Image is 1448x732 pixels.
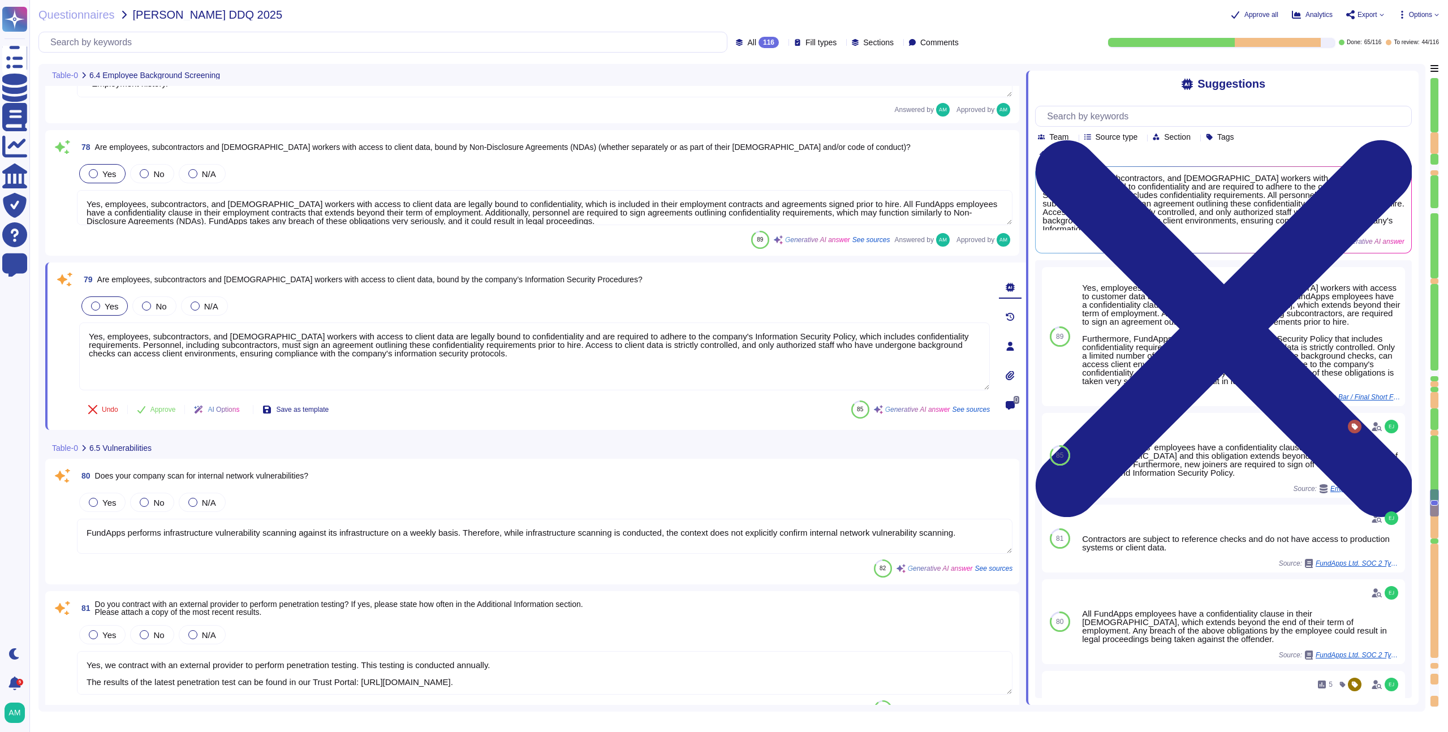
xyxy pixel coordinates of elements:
[1082,609,1400,643] div: All FundApps employees have a confidentiality clause in their [DEMOGRAPHIC_DATA], which extends b...
[153,498,164,507] span: No
[1316,652,1400,658] span: FundApps Ltd. SOC 2 Type 2.pdf
[805,38,837,46] span: Fill types
[1385,420,1398,433] img: user
[1231,10,1278,19] button: Approve all
[936,233,950,247] img: user
[105,302,118,311] span: Yes
[997,233,1010,247] img: user
[863,38,894,46] span: Sections
[128,398,185,421] button: Approve
[79,398,127,421] button: Undo
[77,143,90,151] span: 78
[133,9,283,20] span: [PERSON_NAME] DDQ 2025
[77,472,90,480] span: 80
[153,169,164,179] span: No
[1244,11,1278,18] span: Approve all
[1385,511,1398,525] img: user
[95,143,911,152] span: Are employees, subcontractors and [DEMOGRAPHIC_DATA] workers with access to client data, bound by...
[1279,651,1400,660] span: Source:
[1421,40,1439,45] span: 44 / 116
[77,651,1012,695] textarea: Yes, we contract with an external provider to perform penetration testing. This testing is conduc...
[77,519,1012,554] textarea: FundApps performs infrastructure vulnerability scanning against its infrastructure on a weekly ba...
[895,106,934,113] span: Answered by
[79,322,990,390] textarea: Yes, employees, subcontractors, and [DEMOGRAPHIC_DATA] workers with access to client data are leg...
[1041,106,1411,126] input: Search by keywords
[102,406,118,413] span: Undo
[276,406,329,413] span: Save as template
[1329,681,1333,688] span: 5
[153,630,164,640] span: No
[52,71,78,79] span: Table-0
[1056,333,1063,340] span: 89
[5,703,25,723] img: user
[759,37,779,48] div: 116
[95,600,583,617] span: Do you contract with an external provider to perform penetration testing? If yes, please state ho...
[1347,40,1362,45] span: Done:
[45,32,727,52] input: Search by keywords
[77,190,1012,225] textarea: Yes, employees, subcontractors, and [DEMOGRAPHIC_DATA] workers with access to client data are leg...
[89,71,220,79] span: 6.4 Employee Background Screening
[16,679,23,686] div: 5
[1394,40,1419,45] span: To review:
[102,630,116,640] span: Yes
[1409,11,1432,18] span: Options
[997,103,1010,117] img: user
[747,38,756,46] span: All
[880,565,886,571] span: 82
[95,471,308,480] span: Does your company scan for internal network vulnerabilities?
[202,169,216,179] span: N/A
[885,406,950,413] span: Generative AI answer
[956,106,994,113] span: Approved by
[253,398,338,421] button: Save as template
[97,275,643,284] span: Are employees, subcontractors and [DEMOGRAPHIC_DATA] workers with access to client data, bound by...
[1056,452,1063,459] span: 85
[52,444,78,452] span: Table-0
[77,604,90,612] span: 81
[89,444,152,452] span: 6.5 Vulnerabilities
[38,9,115,20] span: Questionnaires
[936,103,950,117] img: user
[956,236,994,243] span: Approved by
[920,38,959,46] span: Comments
[953,406,990,413] span: See sources
[895,236,934,243] span: Answered by
[785,236,850,243] span: Generative AI answer
[975,565,1013,572] span: See sources
[2,700,33,725] button: user
[1364,40,1382,45] span: 65 / 116
[908,565,973,572] span: Generative AI answer
[102,169,116,179] span: Yes
[202,498,216,507] span: N/A
[852,236,890,243] span: See sources
[1292,10,1333,19] button: Analytics
[757,236,763,243] span: 89
[150,406,176,413] span: Approve
[1056,618,1063,625] span: 80
[79,275,93,283] span: 79
[1357,11,1377,18] span: Export
[202,630,216,640] span: N/A
[857,406,863,412] span: 85
[102,498,116,507] span: Yes
[1056,535,1063,542] span: 81
[204,302,218,311] span: N/A
[1014,396,1020,404] span: 0
[1385,678,1398,691] img: user
[156,302,166,311] span: No
[1385,586,1398,600] img: user
[1305,11,1333,18] span: Analytics
[208,406,239,413] span: AI Options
